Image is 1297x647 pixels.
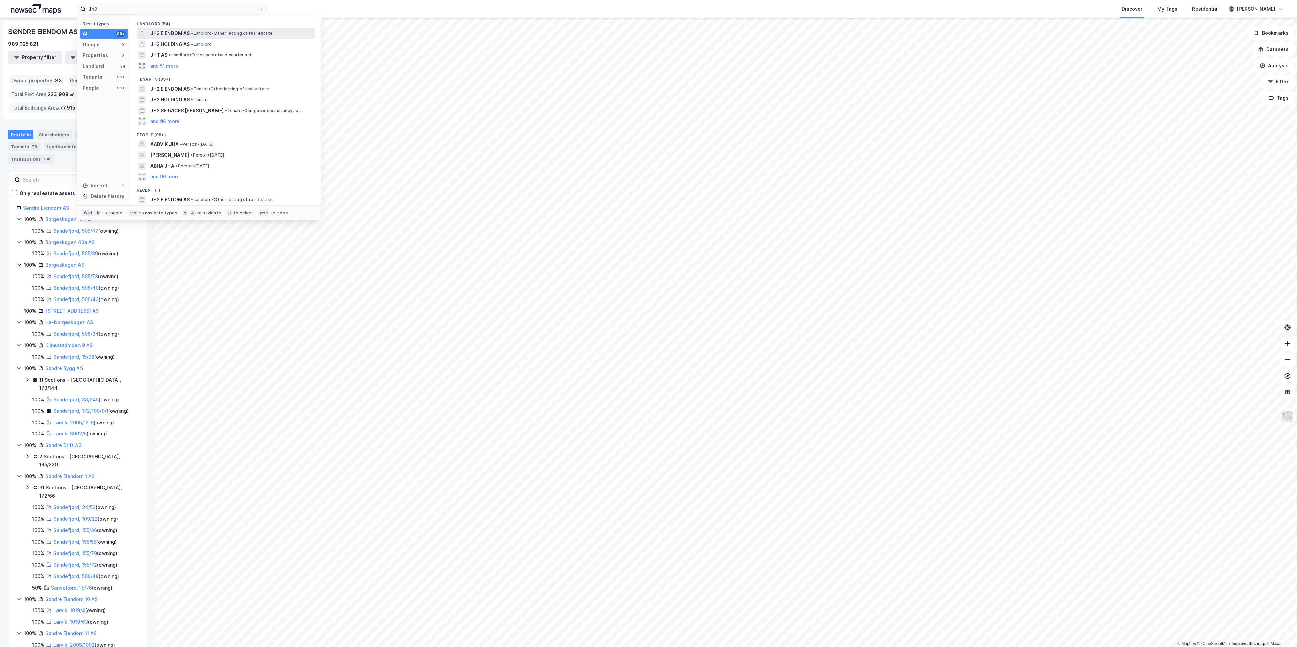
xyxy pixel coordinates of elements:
span: Landlord • Other postal and courier act. [169,52,253,58]
div: ( owning ) [53,353,115,361]
div: 100% [24,595,36,603]
div: Landlord Info [44,142,79,151]
div: to select [234,210,253,216]
div: 100% [32,227,44,235]
div: ( owning ) [53,430,107,438]
div: 100% [24,364,36,373]
div: esc [259,210,269,216]
div: 50% [32,584,42,592]
div: ( owning ) [51,584,112,592]
div: 100% [24,307,36,315]
div: Residential [1192,5,1219,13]
button: Analysis [1254,59,1294,72]
div: 99+ [116,85,126,91]
span: Tenant • Computer consultancy act. [225,108,301,113]
div: 79 [31,143,39,150]
span: Landlord • Other letting of real estate [191,31,273,36]
button: Property filter [8,51,62,64]
div: ( owning ) [53,330,119,338]
a: Sandefjord, 15/98 [53,354,94,360]
div: 100% [32,418,44,427]
span: JH2 EIENDOM AS [150,196,190,204]
div: Recent (1) [131,182,321,194]
a: [STREET_ADDRESS] AS [45,308,99,314]
div: 100% [32,606,44,615]
span: [PERSON_NAME] [150,151,189,159]
div: ( owning ) [53,572,119,580]
div: 100% [24,261,36,269]
span: JH2 HOLDING AS [150,96,190,104]
a: Sandefjord, 155/72 [53,562,97,568]
span: Person • [DATE] [180,142,213,147]
a: Søndre Bygg AS [45,365,83,371]
img: logo.a4113a55bc3d86da70a041830d287a7e.svg [11,4,61,14]
div: 100% [32,572,44,580]
div: ( owning ) [53,618,108,626]
a: Sandefjord, 506/48 [53,573,99,579]
a: Søndre Drift AS [45,442,82,448]
span: 223,908 ㎡ [48,90,74,98]
span: • [190,152,192,158]
div: 100% [32,503,44,511]
div: 99+ [116,31,126,37]
div: 0 [120,53,126,58]
div: ( owning ) [53,295,119,304]
span: JH2 HOLDING AS [150,40,190,48]
div: 108 [42,155,52,162]
span: • [169,52,171,57]
a: Søndre Eiendom 10 AS [45,596,98,602]
a: Sandefjord, 155/55 [53,539,96,545]
button: Tags [1263,91,1294,105]
div: ( owning ) [53,407,129,415]
div: All [83,30,89,38]
div: Ctrl + k [83,210,101,216]
div: Landlord [83,62,104,70]
div: Landlord (54) [131,16,321,28]
a: Mapbox [1177,641,1196,646]
div: 100% [32,561,44,569]
span: • [191,97,193,102]
div: People (99+) [131,127,321,139]
a: Larvik, 1019/4 [53,607,85,613]
a: Larvik, 2005/1219 [53,420,94,425]
span: JH2 EIENDOM AS [150,85,190,93]
a: Sandefjord, 38/245 [53,397,99,402]
button: and 51 more [150,62,178,70]
div: Only real estate assets [20,189,75,197]
button: Bookmarks [1248,26,1294,40]
div: 100% [32,330,44,338]
a: Improve this map [1232,641,1265,646]
div: tab [128,210,138,216]
div: 100% [24,441,36,449]
span: JH2 SERVICES [PERSON_NAME] [150,106,224,115]
div: 100% [32,515,44,523]
div: My Tags [1157,5,1177,13]
a: Sandefjord, 155/36 [53,527,97,533]
div: 100% [24,629,36,638]
div: 100% [32,353,44,361]
div: Properties [83,51,108,59]
div: Owned properties : [8,75,65,86]
div: Rented Locations : [67,75,118,86]
div: Properties [75,130,113,139]
a: Søndre Eiendom AS [23,205,69,211]
div: 99+ [116,74,126,80]
span: JH2 EIENDOM AS [150,29,190,38]
span: ABHA JHA [150,162,174,170]
a: Søndre Eiendom 11 AS [45,630,97,636]
div: 100% [24,341,36,350]
span: • [180,142,182,147]
div: Portfolio [8,130,33,139]
div: 100% [32,396,44,404]
div: ( owning ) [53,272,118,281]
a: Borgeskogen AS [45,262,84,268]
a: Borgeskogen 43a AS [45,239,95,245]
span: Tenant [191,97,208,102]
span: Person • [DATE] [190,152,224,158]
iframe: Chat Widget [1263,615,1297,647]
div: 100% [24,238,36,246]
div: 100% [24,318,36,327]
div: ( owning ) [53,284,119,292]
div: 100% [32,249,44,258]
span: Tenant • Other letting of real estate [191,86,269,92]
